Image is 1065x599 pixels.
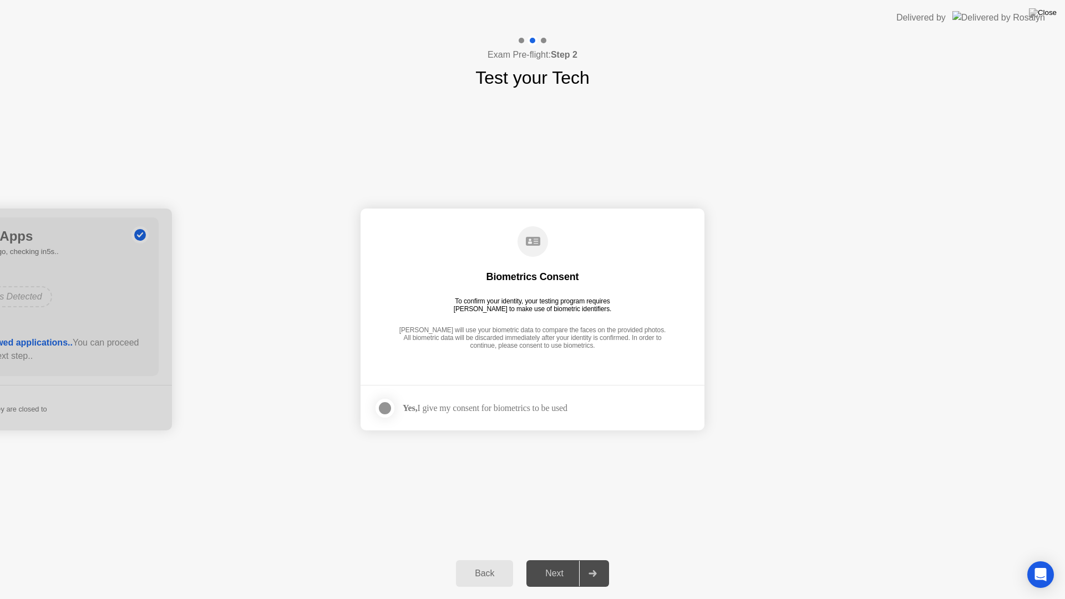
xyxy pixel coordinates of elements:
div: [PERSON_NAME] will use your biometric data to compare the faces on the provided photos. All biome... [396,326,669,351]
h1: Test your Tech [475,64,590,91]
div: Biometrics Consent [486,270,579,283]
div: To confirm your identity, your testing program requires [PERSON_NAME] to make use of biometric id... [449,297,616,313]
div: Back [459,568,510,578]
img: Close [1029,8,1057,17]
div: Next [530,568,579,578]
h4: Exam Pre-flight: [488,48,577,62]
button: Next [526,560,609,587]
img: Delivered by Rosalyn [952,11,1045,24]
div: I give my consent for biometrics to be used [403,403,567,413]
div: Delivered by [896,11,946,24]
div: Open Intercom Messenger [1027,561,1054,588]
b: Step 2 [551,50,577,59]
button: Back [456,560,513,587]
strong: Yes, [403,403,417,413]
